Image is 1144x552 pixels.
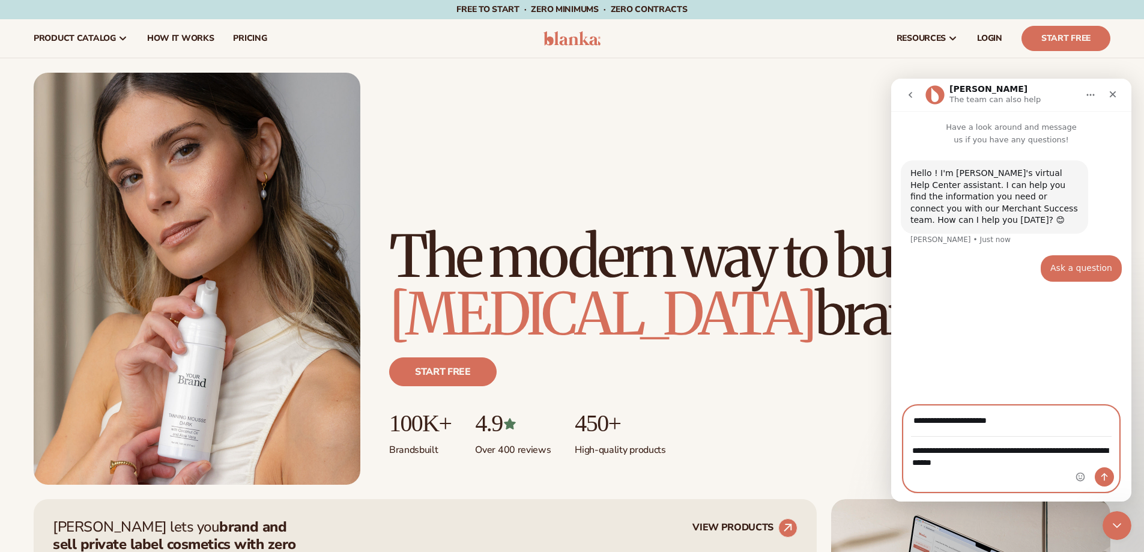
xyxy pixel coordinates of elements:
a: resources [887,19,967,58]
span: resources [897,34,946,43]
a: LOGIN [967,19,1012,58]
a: pricing [223,19,276,58]
p: 450+ [575,410,665,437]
a: VIEW PRODUCTS [692,518,797,538]
span: Free to start · ZERO minimums · ZERO contracts [456,4,687,15]
img: Female holding tanning mousse. [34,73,360,485]
span: [MEDICAL_DATA] [389,278,815,350]
p: Brands built [389,437,451,456]
p: 100K+ [389,410,451,437]
span: LOGIN [977,34,1002,43]
a: How It Works [138,19,224,58]
a: Start free [389,357,497,386]
img: logo [543,31,601,46]
p: Over 400 reviews [475,437,551,456]
span: How It Works [147,34,214,43]
h1: The modern way to build a brand [389,228,1110,343]
p: 4.9 [475,410,551,437]
a: product catalog [24,19,138,58]
span: product catalog [34,34,116,43]
p: High-quality products [575,437,665,456]
a: Start Free [1021,26,1110,51]
iframe: Intercom live chat [891,79,1131,502]
iframe: Intercom live chat [1103,511,1131,540]
span: pricing [233,34,267,43]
